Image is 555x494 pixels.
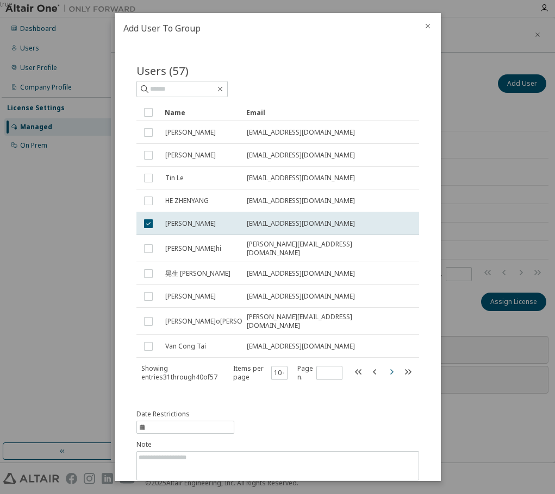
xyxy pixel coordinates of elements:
span: [PERSON_NAME] [165,151,216,160]
span: 晃生 [PERSON_NAME] [165,269,230,278]
span: [EMAIL_ADDRESS][DOMAIN_NAME] [247,292,355,301]
span: [EMAIL_ADDRESS][DOMAIN_NAME] [247,219,355,228]
span: [EMAIL_ADDRESS][DOMAIN_NAME] [247,151,355,160]
button: information [136,410,234,434]
span: Van Cong Tai [165,342,206,351]
span: [EMAIL_ADDRESS][DOMAIN_NAME] [247,197,355,205]
span: [PERSON_NAME] [165,292,216,301]
span: [EMAIL_ADDRESS][DOMAIN_NAME] [247,269,355,278]
span: [PERSON_NAME]o[PERSON_NAME]te [165,317,277,326]
div: Name [165,104,238,121]
span: Items per page [233,364,288,382]
span: [EMAIL_ADDRESS][DOMAIN_NAME] [247,342,355,351]
span: Date Restrictions [136,410,190,419]
button: close [423,22,432,30]
span: Users (57) [136,63,189,78]
button: 10 [274,369,285,377]
span: Page n. [297,364,342,382]
span: HE ZHENYANG [165,197,209,205]
span: [EMAIL_ADDRESS][DOMAIN_NAME] [247,128,355,137]
span: [EMAIL_ADDRESS][DOMAIN_NAME] [247,174,355,182]
span: Tin Le [165,174,184,182]
span: [PERSON_NAME]hi [165,244,221,253]
label: Note [136,440,419,449]
span: [PERSON_NAME] [165,128,216,137]
span: [PERSON_NAME][EMAIL_ADDRESS][DOMAIN_NAME] [247,240,400,257]
span: Showing entries 31 through 40 of 57 [141,364,217,382]
h2: Add User To Group [115,13,415,43]
span: [PERSON_NAME][EMAIL_ADDRESS][DOMAIN_NAME] [247,313,400,330]
div: Email [246,104,401,121]
span: [PERSON_NAME] [165,219,216,228]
